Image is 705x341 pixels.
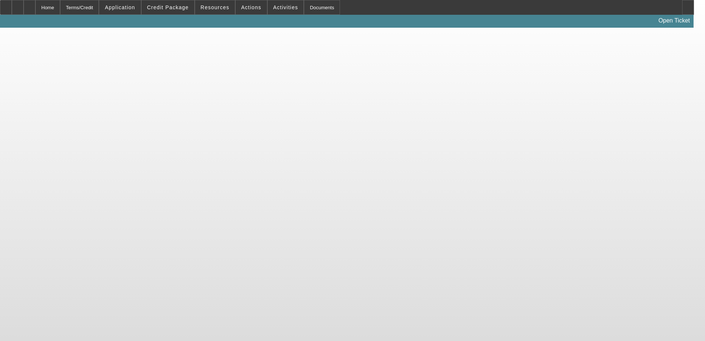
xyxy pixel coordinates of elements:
span: Application [105,4,135,10]
button: Resources [195,0,235,14]
button: Application [99,0,140,14]
span: Activities [273,4,298,10]
span: Credit Package [147,4,189,10]
button: Credit Package [142,0,194,14]
button: Actions [236,0,267,14]
a: Open Ticket [656,14,693,27]
span: Resources [201,4,229,10]
button: Activities [268,0,304,14]
span: Actions [241,4,261,10]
